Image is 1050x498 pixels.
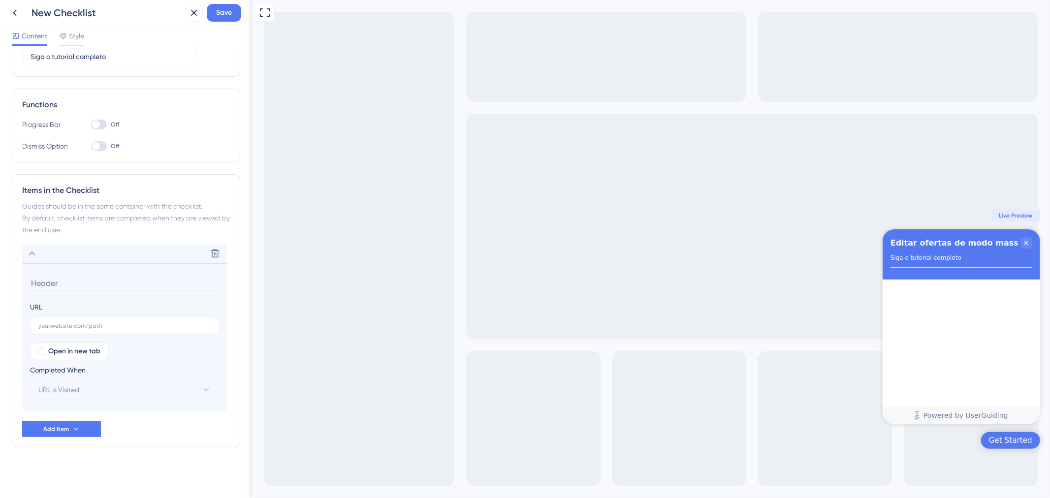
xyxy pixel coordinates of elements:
[768,237,780,249] div: Close Checklist
[111,142,119,150] span: Off
[216,7,232,19] span: Save
[638,237,780,249] div: Editar ofertas de modo massivo
[111,121,119,128] span: Off
[30,380,220,400] button: URL is Visited
[631,406,788,424] div: Footer
[43,425,69,433] span: Add Item
[671,409,756,421] span: Powered by UserGuiding
[22,421,101,437] button: Add Item
[638,253,709,263] div: Siga o tutorial completo
[30,364,220,376] div: Completed When
[729,432,788,449] div: Open Get Started checklist
[69,30,84,42] span: Style
[22,119,71,130] div: Progress Bar
[22,140,71,152] div: Dismiss Option
[737,436,780,445] div: Get Started
[22,30,47,42] span: Content
[31,51,189,62] input: Header 2
[22,185,230,196] div: Items in the Checklist
[30,276,221,291] input: Header
[22,99,230,111] div: Functions
[22,200,230,236] div: Guides should be in the same container with the checklist. By default, checklist items are comple...
[207,4,241,22] button: Save
[48,345,100,357] span: Open in new tab
[38,322,211,329] input: your.website.com/path
[30,301,42,313] div: URL
[747,212,780,219] span: Live Preview
[631,229,788,424] div: Checklist Container
[32,6,181,20] div: New Checklist
[38,384,79,396] span: URL is Visited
